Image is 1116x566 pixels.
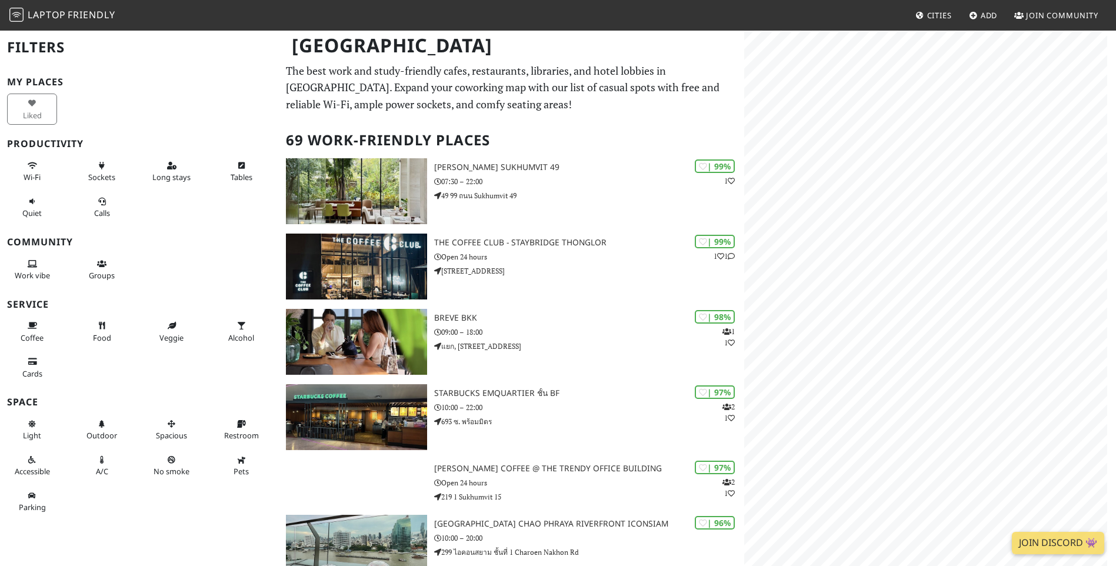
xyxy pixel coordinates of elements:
button: Quiet [7,192,57,223]
span: Alcohol [228,332,254,343]
div: | 97% [695,461,735,474]
img: Starbucks EmQuartier ชั้น BF [286,384,427,450]
h3: Productivity [7,138,272,149]
span: Group tables [89,270,115,281]
p: 09:00 – 18:00 [434,327,744,338]
h3: My Places [7,76,272,88]
button: Tables [216,156,266,187]
button: Alcohol [216,316,266,347]
p: 07:30 – 22:00 [434,176,744,187]
span: Work-friendly tables [231,172,252,182]
span: Credit cards [22,368,42,379]
span: Stable Wi-Fi [24,172,41,182]
span: Join Community [1026,10,1098,21]
span: Cities [927,10,952,21]
button: Veggie [146,316,196,347]
h3: [PERSON_NAME] Sukhumvit 49 [434,162,744,172]
h3: Space [7,397,272,408]
h3: Starbucks EmQuartier ชั้น BF [434,388,744,398]
span: Long stays [152,172,191,182]
a: Cities [911,5,957,26]
h3: [GEOGRAPHIC_DATA] Chao Phraya Riverfront ICONSIAM [434,519,744,529]
p: 2 1 [722,477,735,499]
p: The best work and study-friendly cafes, restaurants, libraries, and hotel lobbies in [GEOGRAPHIC_... [286,62,737,113]
button: Cards [7,352,57,383]
button: Food [77,316,127,347]
img: LaptopFriendly [9,8,24,22]
span: Veggie [159,332,184,343]
span: Laptop [28,8,66,21]
button: Pets [216,450,266,481]
p: 693 ซ. พร้อมมิตร [434,416,744,427]
a: Breve BKK | 98% 11 Breve BKK 09:00 – 18:00 แยก, [STREET_ADDRESS] [279,309,744,375]
h1: [GEOGRAPHIC_DATA] [282,29,741,62]
a: LaptopFriendly LaptopFriendly [9,5,115,26]
img: THE COFFEE CLUB - Staybridge Thonglor [286,234,427,299]
span: Friendly [68,8,115,21]
span: Video/audio calls [94,208,110,218]
button: Coffee [7,316,57,347]
span: Smoke free [154,466,189,477]
p: Open 24 hours [434,477,744,488]
p: 299 ไอคอนสยาม ชั้นที่ 1 Charoen Nakhon Rd [434,547,744,558]
h2: Filters [7,29,272,65]
span: Natural light [23,430,41,441]
a: Join Community [1010,5,1103,26]
button: Outdoor [77,414,127,445]
img: Breve BKK [286,309,427,375]
p: Open 24 hours [434,251,744,262]
button: Accessible [7,450,57,481]
h3: THE COFFEE CLUB - Staybridge Thonglor [434,238,744,248]
button: Spacious [146,414,196,445]
button: Long stays [146,156,196,187]
div: | 99% [695,159,735,173]
p: 219 1 Sukhumvit 15 [434,491,744,502]
span: Parking [19,502,46,512]
p: 10:00 – 20:00 [434,532,744,544]
span: Air conditioned [96,466,108,477]
h3: Service [7,299,272,310]
h3: [PERSON_NAME] Coffee @ The Trendy Office Building [434,464,744,474]
a: Kay’s Sukhumvit 49 | 99% 1 [PERSON_NAME] Sukhumvit 49 07:30 – 22:00 49 99 ถนน Sukhumvit 49 [279,158,744,224]
img: Kay’s Sukhumvit 49 [286,158,427,224]
span: Power sockets [88,172,115,182]
button: Sockets [77,156,127,187]
button: Light [7,414,57,445]
span: Pet friendly [234,466,249,477]
h2: 69 Work-Friendly Places [286,122,737,158]
span: Coffee [21,332,44,343]
button: Restroom [216,414,266,445]
h3: Breve BKK [434,313,744,323]
div: | 97% [695,385,735,399]
a: | 97% 21 [PERSON_NAME] Coffee @ The Trendy Office Building Open 24 hours 219 1 Sukhumvit 15 [279,460,744,505]
div: | 99% [695,235,735,248]
span: Quiet [22,208,42,218]
button: No smoke [146,450,196,481]
a: Join Discord 👾 [1012,532,1104,554]
button: Parking [7,486,57,517]
h3: Community [7,237,272,248]
div: | 98% [695,310,735,324]
span: Restroom [224,430,259,441]
p: 2 1 [722,401,735,424]
p: 1 1 [722,326,735,348]
button: A/C [77,450,127,481]
button: Groups [77,254,127,285]
p: 1 1 [714,251,735,262]
span: Add [981,10,998,21]
p: 49 99 ถนน Sukhumvit 49 [434,190,744,201]
p: 1 [724,175,735,187]
p: แยก, [STREET_ADDRESS] [434,341,744,352]
button: Calls [77,192,127,223]
span: Accessible [15,466,50,477]
p: [STREET_ADDRESS] [434,265,744,277]
span: People working [15,270,50,281]
a: THE COFFEE CLUB - Staybridge Thonglor | 99% 11 THE COFFEE CLUB - Staybridge Thonglor Open 24 hour... [279,234,744,299]
a: Add [964,5,1002,26]
button: Work vibe [7,254,57,285]
div: | 96% [695,516,735,530]
span: Spacious [156,430,187,441]
p: 10:00 – 22:00 [434,402,744,413]
span: Outdoor area [86,430,117,441]
a: Starbucks EmQuartier ชั้น BF | 97% 21 Starbucks EmQuartier ชั้น BF 10:00 – 22:00 693 ซ. พร้อมมิตร [279,384,744,450]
